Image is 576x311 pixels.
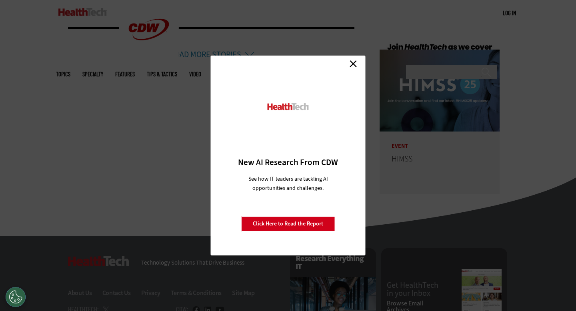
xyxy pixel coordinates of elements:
button: Open Preferences [6,287,26,307]
h3: New AI Research From CDW [225,157,352,168]
a: Click Here to Read the Report [241,216,335,231]
p: See how IT leaders are tackling AI opportunities and challenges. [239,174,338,193]
img: HealthTech_0.png [266,102,310,111]
div: Cookies Settings [6,287,26,307]
a: Close [347,58,359,70]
